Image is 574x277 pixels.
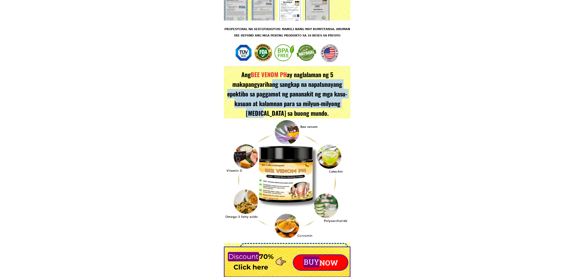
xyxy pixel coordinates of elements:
[228,253,259,261] font: Discount
[304,257,319,267] font: BUY
[259,253,274,261] font: 70%
[241,70,251,79] font: Ang
[251,70,287,79] font: BEE VENOM PH
[234,263,268,271] font: Click here
[319,258,338,268] font: NOW
[227,70,347,118] font: ay naglalaman ng 5 makapangyarihang sangkap na napatunayang epektibo sa paggamot ng pananakit ng ...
